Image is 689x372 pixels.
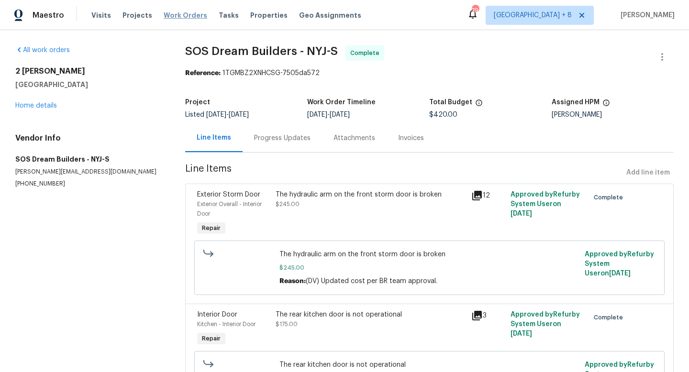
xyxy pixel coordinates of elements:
div: 1TGMBZ2XNHCSG-7505da572 [185,68,674,78]
span: Repair [198,223,224,233]
span: Line Items [185,164,622,182]
div: 79 [472,6,478,15]
span: Reason: [279,278,306,284]
span: Listed [185,111,249,118]
span: Approved by Refurby System User on [511,311,580,337]
div: Line Items [197,133,231,142]
span: - [307,111,350,118]
span: Approved by Refurby System User on [511,191,580,217]
p: [PERSON_NAME][EMAIL_ADDRESS][DOMAIN_NAME] [15,168,162,176]
h5: Total Budget [429,99,472,106]
div: [PERSON_NAME] [552,111,674,118]
span: Geo Assignments [299,11,361,20]
div: Invoices [398,133,424,143]
span: $175.00 [276,321,298,327]
h2: 2 [PERSON_NAME] [15,66,162,76]
span: [DATE] [206,111,226,118]
span: Complete [594,193,627,202]
span: Repair [198,334,224,343]
div: Attachments [333,133,375,143]
span: [GEOGRAPHIC_DATA] + 8 [494,11,572,20]
span: Complete [594,313,627,322]
span: - [206,111,249,118]
div: The rear kitchen door is not operational [276,310,466,319]
h5: Assigned HPM [552,99,600,106]
span: Projects [122,11,152,20]
span: Approved by Refurby System User on [585,251,654,277]
p: [PHONE_NUMBER] [15,180,162,188]
div: 12 [471,190,505,201]
span: Interior Door [197,311,237,318]
h4: Vendor Info [15,133,162,143]
span: Maestro [33,11,64,20]
a: All work orders [15,47,70,54]
span: Properties [250,11,288,20]
a: Home details [15,102,57,109]
span: $245.00 [279,263,579,273]
h5: Work Order Timeline [307,99,376,106]
span: The hpm assigned to this work order. [602,99,610,111]
span: Exterior Storm Door [197,191,260,198]
span: Exterior Overall - Interior Door [197,201,262,217]
span: Complete [350,48,383,58]
div: The hydraulic arm on the front storm door is broken [276,190,466,199]
span: [DATE] [307,111,327,118]
span: $420.00 [429,111,457,118]
span: Visits [91,11,111,20]
span: SOS Dream Builders - NYJ-S [185,45,338,57]
h5: [GEOGRAPHIC_DATA] [15,80,162,89]
div: Progress Updates [254,133,311,143]
span: [DATE] [511,210,532,217]
span: [DATE] [609,270,631,277]
span: (DV) Updated cost per BR team approval. [306,278,437,284]
span: [DATE] [330,111,350,118]
b: Reference: [185,70,221,77]
span: $245.00 [276,201,300,207]
span: The total cost of line items that have been proposed by Opendoor. This sum includes line items th... [475,99,483,111]
span: [DATE] [511,330,532,337]
span: [PERSON_NAME] [617,11,675,20]
span: The rear kitchen door is not operational [279,360,579,370]
div: 3 [471,310,505,321]
span: Kitchen - Interior Door [197,321,256,327]
h5: SOS Dream Builders - NYJ-S [15,154,162,164]
h5: Project [185,99,210,106]
span: Tasks [219,12,239,19]
span: Work Orders [164,11,207,20]
span: [DATE] [229,111,249,118]
span: The hydraulic arm on the front storm door is broken [279,250,579,259]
